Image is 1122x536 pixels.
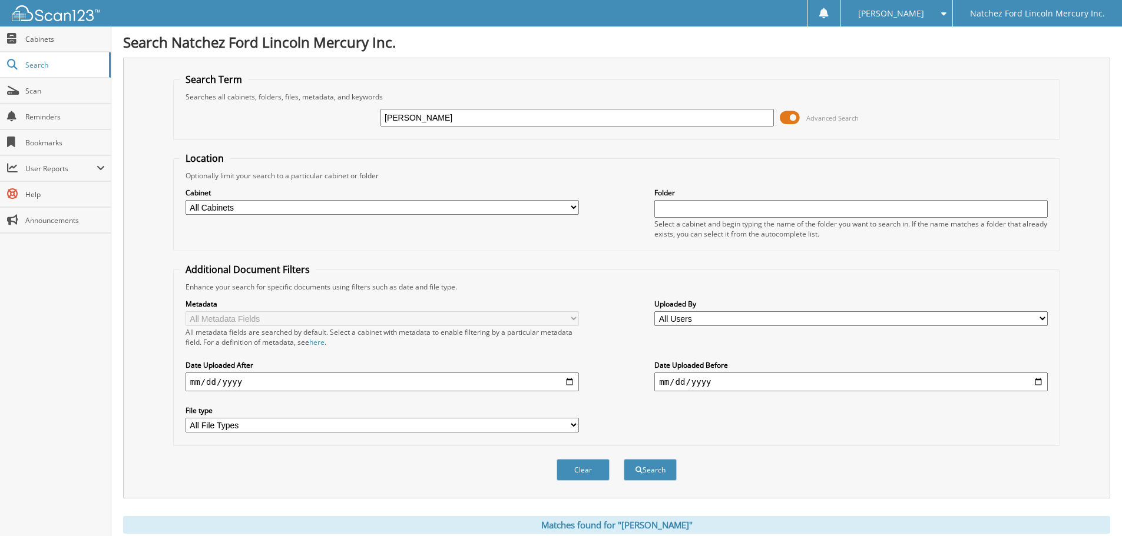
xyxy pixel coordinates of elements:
[970,10,1105,17] span: Natchez Ford Lincoln Mercury Inc.
[180,73,248,86] legend: Search Term
[180,171,1054,181] div: Optionally limit your search to a particular cabinet or folder
[25,164,97,174] span: User Reports
[25,60,103,70] span: Search
[624,459,677,481] button: Search
[557,459,610,481] button: Clear
[654,372,1048,391] input: end
[654,219,1048,239] div: Select a cabinet and begin typing the name of the folder you want to search in. If the name match...
[186,188,579,198] label: Cabinet
[25,189,105,199] span: Help
[180,263,316,276] legend: Additional Document Filters
[858,10,924,17] span: [PERSON_NAME]
[186,405,579,415] label: File type
[309,337,325,347] a: here
[25,34,105,44] span: Cabinets
[654,188,1048,198] label: Folder
[25,112,105,122] span: Reminders
[186,360,579,370] label: Date Uploaded After
[123,516,1110,534] div: Matches found for "[PERSON_NAME]"
[186,372,579,391] input: start
[806,114,859,122] span: Advanced Search
[12,5,100,21] img: scan123-logo-white.svg
[180,92,1054,102] div: Searches all cabinets, folders, files, metadata, and keywords
[180,282,1054,292] div: Enhance your search for specific documents using filters such as date and file type.
[186,299,579,309] label: Metadata
[186,327,579,347] div: All metadata fields are searched by default. Select a cabinet with metadata to enable filtering b...
[25,138,105,148] span: Bookmarks
[123,32,1110,52] h1: Search Natchez Ford Lincoln Mercury Inc.
[180,152,230,165] legend: Location
[654,299,1048,309] label: Uploaded By
[25,215,105,225] span: Announcements
[25,86,105,96] span: Scan
[654,360,1048,370] label: Date Uploaded Before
